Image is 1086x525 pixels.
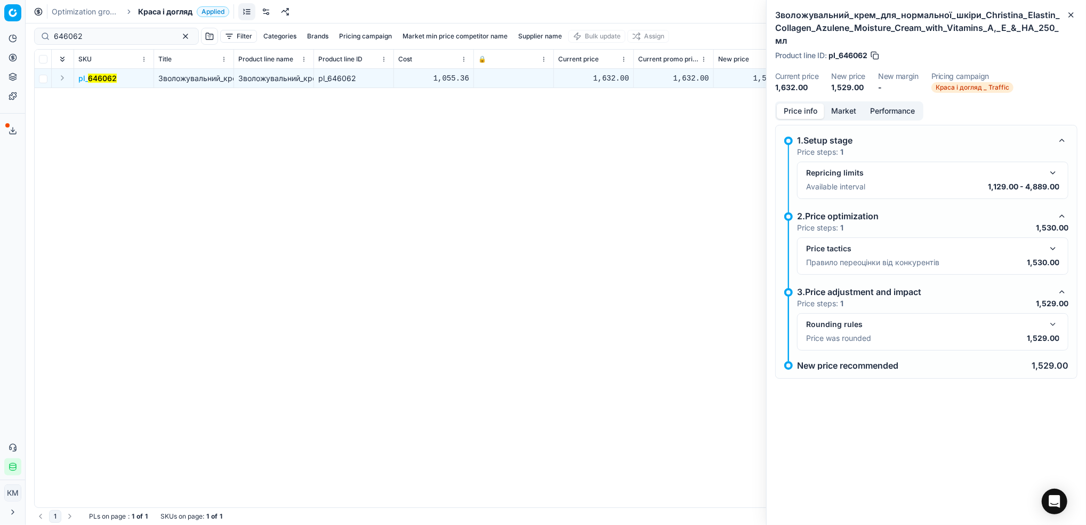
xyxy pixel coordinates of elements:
strong: 1 [840,147,843,156]
p: 1,529.00 [1027,333,1059,344]
span: Title [158,55,172,63]
p: 1,529.00 [1036,298,1068,309]
p: New price recommended [797,361,898,370]
strong: 1 [220,512,222,521]
a: Optimization groups [52,6,120,17]
p: Правило переоцінки від конкурентів [806,257,939,268]
strong: 1 [206,512,209,521]
button: Market [824,104,863,119]
div: Price tactics [806,243,1042,254]
p: Price steps: [797,298,843,309]
span: Краса і доглядApplied [138,6,229,17]
span: Product line ID : [775,52,826,59]
button: Assign [628,30,669,43]
h2: Зволожувальний_крем_для_нормальної_шкіри_Christina_Elastin_Collagen_Azulene_Moisture_Cream_with_V... [775,9,1077,47]
span: 🔒 [478,55,486,63]
div: Repricing limits [806,168,1042,178]
span: Current price [558,55,599,63]
button: Go to next page [63,510,76,523]
button: Performance [863,104,922,119]
span: Product line ID [318,55,363,63]
button: Filter [220,30,257,43]
span: SKUs on page : [160,512,204,521]
button: pl_646062 [78,73,117,84]
button: Market min price competitor name [398,30,512,43]
strong: 1 [840,223,843,232]
span: Current promo price [638,55,698,63]
button: 1 [49,510,61,523]
span: New price [718,55,749,63]
div: : [89,512,148,521]
span: Краса і догляд _ Traffic [931,82,1013,93]
strong: 1 [840,299,843,308]
div: 1.Setup stage [797,134,1051,147]
p: 1,530.00 [1027,257,1059,268]
div: Rounding rules [806,319,1042,330]
p: Price steps: [797,147,843,157]
strong: 1 [132,512,134,521]
strong: of [211,512,218,521]
button: Supplier name [514,30,566,43]
span: Краса і догляд [138,6,192,17]
div: Зволожувальний_крем_для_нормальної_шкіри_Christina_Elastin_Collagen_Azulene_Moisture_Cream_with_V... [238,73,309,84]
span: pl_646062 [828,50,867,61]
p: 1,530.00 [1036,222,1068,233]
button: Expand all [56,53,69,66]
dt: New price [831,73,865,80]
span: КM [5,485,21,501]
div: Open Intercom Messenger [1042,489,1067,514]
div: 1,632.00 [638,73,709,84]
span: Applied [197,6,229,17]
dt: Current price [775,73,818,80]
button: Pricing campaign [335,30,396,43]
div: 2.Price optimization [797,210,1051,222]
strong: of [136,512,143,521]
span: Cost [398,55,412,63]
dt: Pricing campaign [931,73,1013,80]
dd: 1,632.00 [775,82,818,93]
p: Price was rounded [806,333,871,344]
p: 1,129.00 - 4,889.00 [988,181,1059,192]
div: 3.Price adjustment and impact [797,285,1051,298]
button: Price info [777,104,824,119]
button: Brands [303,30,333,43]
input: Search by SKU or title [54,31,171,42]
button: Go to previous page [34,510,47,523]
button: Categories [259,30,301,43]
p: Available interval [806,181,865,192]
strong: 1 [145,512,148,521]
dd: - [878,82,919,93]
button: Expand [56,71,69,84]
button: КM [4,484,21,502]
div: 1,632.00 [558,73,629,84]
span: Зволожувальний_крем_для_нормальної_шкіри_Christina_Elastin_Collagen_Azulene_Moisture_Cream_with_V... [158,74,632,83]
button: Bulk update [568,30,625,43]
p: 1,529.00 [1032,361,1068,370]
nav: breadcrumb [52,6,229,17]
dd: 1,529.00 [831,82,865,93]
p: Price steps: [797,222,843,233]
div: 1,529.00 [718,73,789,84]
span: Product line name [238,55,293,63]
nav: pagination [34,510,76,523]
span: PLs on page [89,512,126,521]
dt: New margin [878,73,919,80]
span: SKU [78,55,92,63]
span: pl_ [78,73,117,84]
div: 1,055.36 [398,73,469,84]
div: pl_646062 [318,73,389,84]
mark: 646062 [88,74,117,83]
